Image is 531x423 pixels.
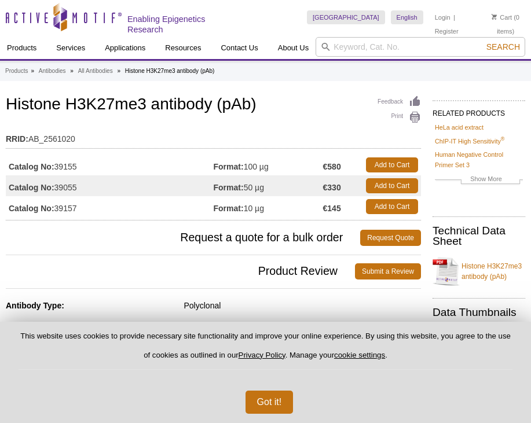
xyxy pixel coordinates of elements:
a: About Us [271,37,316,59]
a: Feedback [378,95,421,108]
input: Keyword, Cat. No. [316,37,525,57]
li: Histone H3K27me3 antibody (pAb) [125,68,215,74]
a: Login [435,13,451,21]
a: Antibodies [39,66,66,76]
a: HeLa acid extract [435,122,484,133]
strong: Format: [214,161,244,172]
button: Search [483,42,523,52]
a: Services [49,37,92,59]
strong: Catalog No: [9,203,54,214]
a: Submit a Review [355,263,421,279]
span: Request a quote for a bulk order [6,230,360,246]
strong: Antibody Type: [6,301,64,310]
td: 39155 [6,155,214,175]
a: Privacy Policy [239,351,285,359]
a: All Antibodies [78,66,113,76]
a: Contact Us [214,37,265,59]
td: 50 µg [214,175,323,196]
a: Print [378,111,421,124]
li: » [117,68,120,74]
div: Polyclonal [184,300,422,311]
a: Request Quote [360,230,421,246]
a: Products [5,66,28,76]
a: Add to Cart [366,199,418,214]
span: Product Review [6,263,355,279]
strong: Catalog No: [9,161,54,172]
button: Got it! [246,391,294,414]
td: 39157 [6,196,214,217]
p: This website uses cookies to provide necessary site functionality and improve your online experie... [19,331,512,370]
h2: Data Thumbnails [433,307,525,318]
strong: RRID: [6,134,28,144]
a: ChIP-IT High Sensitivity® [435,136,504,146]
td: 10 µg [214,196,323,217]
strong: Catalog No: [9,182,54,193]
a: English [391,10,423,24]
img: Your Cart [492,14,497,20]
strong: Isotype: [6,320,37,329]
strong: €145 [323,203,341,214]
a: Cart [492,13,512,21]
a: Histone H3K27me3 antibody (pAb) [433,254,525,289]
td: AB_2561020 [6,127,421,145]
a: Resources [158,37,208,59]
h2: Enabling Epigenetics Research [127,14,229,35]
h1: Histone H3K27me3 antibody (pAb) [6,95,421,115]
h2: RELATED PRODUCTS [433,100,525,121]
div: IgG [184,319,422,330]
a: Show More [435,174,523,187]
strong: €330 [323,182,341,193]
li: | [453,10,455,24]
sup: ® [501,136,505,142]
strong: Format: [214,203,244,214]
strong: €580 [323,161,341,172]
a: [GEOGRAPHIC_DATA] [307,10,385,24]
td: 39055 [6,175,214,196]
a: Add to Cart [366,178,418,193]
h2: Technical Data Sheet [433,226,525,247]
button: cookie settings [334,351,385,359]
li: » [31,68,34,74]
a: Add to Cart [366,157,418,172]
strong: Format: [214,182,244,193]
span: Search [486,42,520,52]
li: » [70,68,74,74]
li: (0 items) [486,10,525,38]
a: Register [435,27,459,35]
a: Applications [98,37,152,59]
a: Human Negative Control Primer Set 3 [435,149,523,170]
td: 100 µg [214,155,323,175]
